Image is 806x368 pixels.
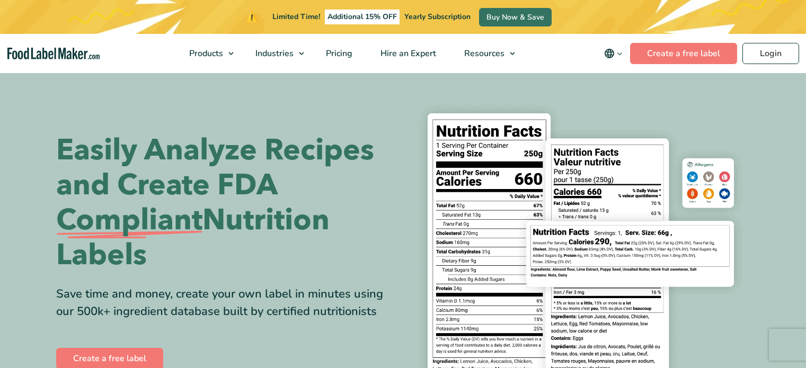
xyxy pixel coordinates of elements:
[450,34,520,73] a: Resources
[630,43,737,64] a: Create a free label
[56,203,202,238] span: Compliant
[323,48,353,59] span: Pricing
[479,8,552,26] a: Buy Now & Save
[404,12,471,22] span: Yearly Subscription
[461,48,506,59] span: Resources
[56,285,395,320] div: Save time and money, create your own label in minutes using our 500k+ ingredient database built b...
[242,34,309,73] a: Industries
[186,48,224,59] span: Products
[325,10,400,24] span: Additional 15% OFF
[56,133,395,273] h1: Easily Analyze Recipes and Create FDA Nutrition Labels
[252,48,295,59] span: Industries
[742,43,799,64] a: Login
[312,34,364,73] a: Pricing
[272,12,320,22] span: Limited Time!
[367,34,448,73] a: Hire an Expert
[377,48,437,59] span: Hire an Expert
[175,34,239,73] a: Products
